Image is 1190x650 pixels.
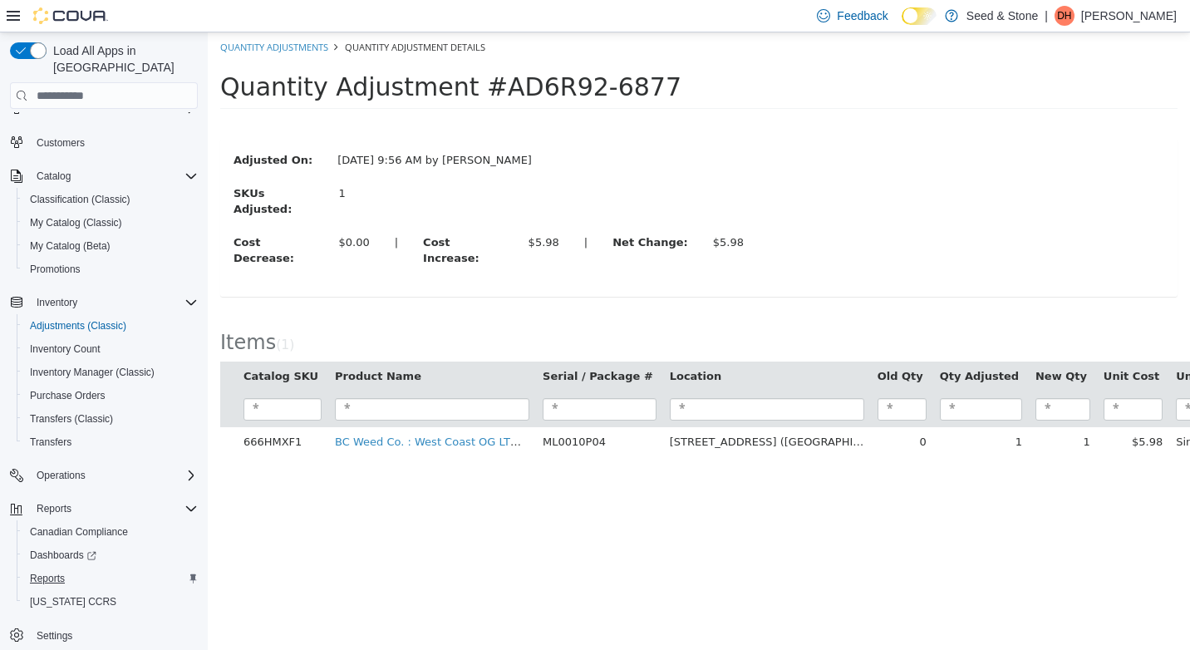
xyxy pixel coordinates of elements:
[30,166,77,186] button: Catalog
[462,403,768,416] span: [STREET_ADDRESS] ([GEOGRAPHIC_DATA]) (Front Room)
[30,412,113,426] span: Transfers (Classic)
[30,549,96,562] span: Dashboards
[3,464,204,487] button: Operations
[30,525,128,539] span: Canadian Compliance
[37,502,71,515] span: Reports
[1045,6,1048,26] p: |
[23,409,120,429] a: Transfers (Classic)
[29,395,120,425] td: 666HMXF1
[837,7,888,24] span: Feedback
[23,190,198,209] span: Classification (Classic)
[23,339,198,359] span: Inventory Count
[13,153,119,185] label: SKUs Adjusted:
[670,336,719,352] button: Old Qty
[23,432,78,452] a: Transfers
[30,193,130,206] span: Classification (Classic)
[127,336,217,352] button: Product Name
[17,567,204,590] button: Reports
[12,8,120,21] a: Quantity Adjustments
[23,432,198,452] span: Transfers
[30,239,111,253] span: My Catalog (Beta)
[12,40,474,69] span: Quantity Adjustment #AD6R92-6877
[23,545,103,565] a: Dashboards
[23,236,198,256] span: My Catalog (Beta)
[131,153,266,170] div: 1
[203,202,308,234] label: Cost Increase:
[47,42,198,76] span: Load All Apps in [GEOGRAPHIC_DATA]
[23,213,129,233] a: My Catalog (Classic)
[37,469,86,482] span: Operations
[127,403,483,416] a: BC Weed Co. : West Coast OG LTO Pre-Rolls (EL Chapo OG) (1x1g)
[364,202,392,219] label: |
[966,6,1038,26] p: Seed & Stone
[37,629,72,643] span: Settings
[3,623,204,648] button: Settings
[33,7,108,24] img: Cova
[37,296,77,309] span: Inventory
[17,590,204,613] button: [US_STATE] CCRS
[30,436,71,449] span: Transfers
[17,234,204,258] button: My Catalog (Beta)
[902,7,937,25] input: Dark Mode
[23,213,198,233] span: My Catalog (Classic)
[335,336,449,352] button: Serial / Package #
[131,202,162,219] div: $0.00
[23,259,87,279] a: Promotions
[23,259,198,279] span: Promotions
[23,569,198,588] span: Reports
[30,465,92,485] button: Operations
[30,465,198,485] span: Operations
[17,544,204,567] a: Dashboards
[1081,6,1177,26] p: [PERSON_NAME]
[13,202,119,234] label: Cost Decrease:
[23,545,198,565] span: Dashboards
[23,592,198,612] span: Washington CCRS
[902,25,902,26] span: Dark Mode
[821,395,889,425] td: 1
[23,362,198,382] span: Inventory Manager (Classic)
[23,409,198,429] span: Transfers (Classic)
[17,407,204,431] button: Transfers (Classic)
[12,298,68,322] span: Items
[462,336,517,352] button: Location
[17,520,204,544] button: Canadian Compliance
[3,497,204,520] button: Reports
[17,361,204,384] button: Inventory Manager (Classic)
[17,188,204,211] button: Classification (Classic)
[30,342,101,356] span: Inventory Count
[23,386,198,406] span: Purchase Orders
[17,211,204,234] button: My Catalog (Classic)
[30,626,79,646] a: Settings
[23,592,123,612] a: [US_STATE] CCRS
[3,165,204,188] button: Catalog
[23,236,117,256] a: My Catalog (Beta)
[328,395,455,425] td: ML0010P04
[725,395,821,425] td: 1
[663,395,725,425] td: 0
[896,336,955,352] button: Unit Cost
[23,339,107,359] a: Inventory Count
[37,170,71,183] span: Catalog
[23,316,198,336] span: Adjustments (Classic)
[30,216,122,229] span: My Catalog (Classic)
[37,136,85,150] span: Customers
[68,305,86,320] small: ( )
[23,522,198,542] span: Canadian Compliance
[889,395,961,425] td: $5.98
[1055,6,1074,26] div: Doug Hart
[828,336,883,352] button: New Qty
[30,499,78,519] button: Reports
[23,316,133,336] a: Adjustments (Classic)
[30,389,106,402] span: Purchase Orders
[30,133,91,153] a: Customers
[17,384,204,407] button: Purchase Orders
[505,202,536,219] div: $5.98
[3,130,204,154] button: Customers
[30,166,198,186] span: Catalog
[30,572,65,585] span: Reports
[17,337,204,361] button: Inventory Count
[30,595,116,608] span: [US_STATE] CCRS
[3,291,204,314] button: Inventory
[23,386,112,406] a: Purchase Orders
[961,395,1034,425] td: Single Unit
